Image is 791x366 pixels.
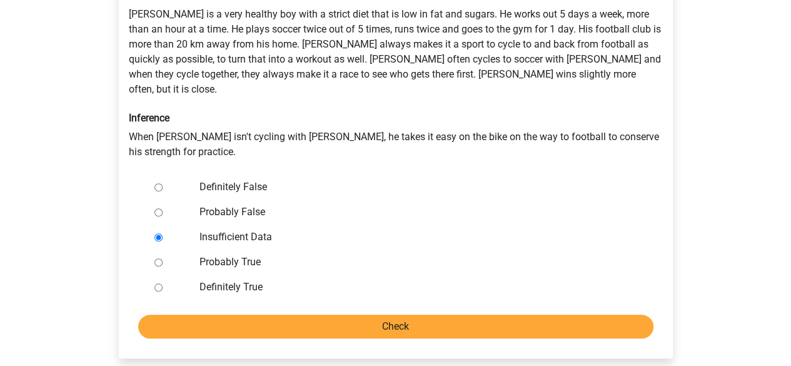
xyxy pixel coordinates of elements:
label: Probably False [199,205,632,220]
label: Definitely False [199,180,632,195]
h6: Inference [129,112,663,124]
label: Insufficient Data [199,230,632,245]
label: Probably True [199,255,632,270]
label: Definitely True [199,280,632,295]
input: Check [138,315,653,338]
